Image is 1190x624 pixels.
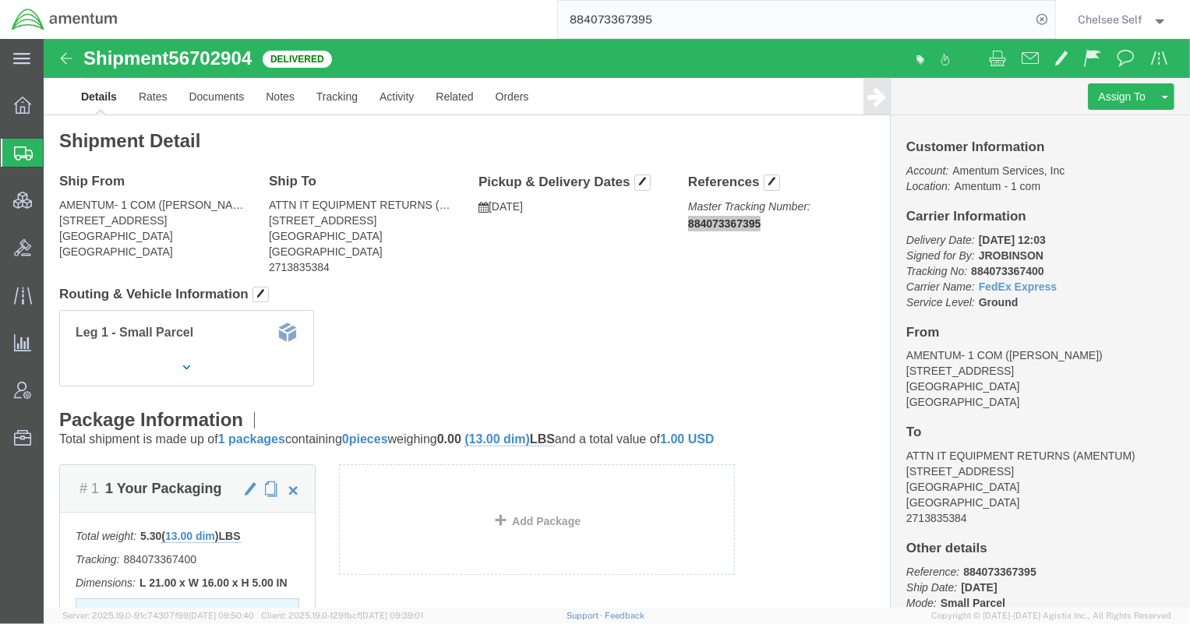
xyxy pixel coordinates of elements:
a: Feedback [605,611,644,620]
span: [DATE] 09:50:40 [189,611,254,620]
span: [DATE] 09:39:01 [360,611,423,620]
span: Chelsee Self [1079,11,1143,28]
iframe: FS Legacy Container [44,39,1190,608]
a: Support [567,611,606,620]
input: Search for shipment number, reference number [558,1,1032,38]
img: logo [11,8,118,31]
span: Copyright © [DATE]-[DATE] Agistix Inc., All Rights Reserved [931,609,1171,622]
span: Server: 2025.19.0-91c74307f99 [62,611,254,620]
span: Client: 2025.19.0-129fbcf [261,611,423,620]
button: Chelsee Self [1078,10,1169,29]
